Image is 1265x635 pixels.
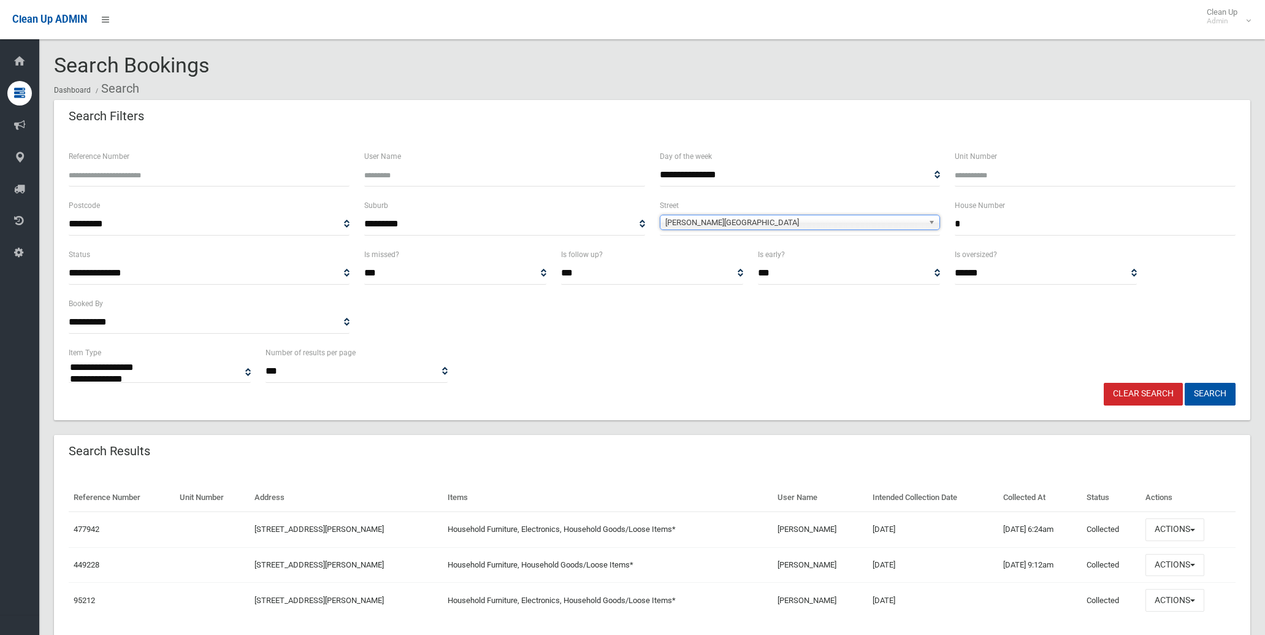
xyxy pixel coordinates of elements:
td: [DATE] [868,547,998,583]
label: Street [660,199,679,212]
span: Clean Up ADMIN [12,13,87,25]
a: 95212 [74,596,95,605]
label: Is oversized? [955,248,997,261]
button: Actions [1145,554,1204,577]
label: Reference Number [69,150,129,163]
th: Intended Collection Date [868,484,998,512]
label: Day of the week [660,150,712,163]
a: [STREET_ADDRESS][PERSON_NAME] [254,596,384,605]
th: Status [1082,484,1141,512]
th: Address [250,484,443,512]
label: Number of results per page [266,346,356,360]
header: Search Filters [54,104,159,128]
th: User Name [773,484,868,512]
label: Is follow up? [561,248,603,261]
label: Suburb [364,199,388,212]
th: Items [443,484,773,512]
header: Search Results [54,439,165,463]
label: House Number [955,199,1005,212]
th: Reference Number [69,484,175,512]
small: Admin [1207,17,1237,26]
li: Search [93,77,139,100]
td: [DATE] [868,583,998,618]
a: [STREET_ADDRESS][PERSON_NAME] [254,560,384,569]
label: Item Type [69,346,101,360]
label: Booked By [69,297,103,310]
td: Household Furniture, Electronics, Household Goods/Loose Items* [443,512,773,547]
td: Household Furniture, Household Goods/Loose Items* [443,547,773,583]
td: Collected [1082,512,1141,547]
label: Is missed? [364,248,399,261]
label: Status [69,248,90,261]
a: Clear Search [1104,383,1183,406]
td: [DATE] [868,512,998,547]
td: [PERSON_NAME] [773,583,868,618]
span: Search Bookings [54,53,210,77]
a: 477942 [74,525,99,534]
td: Collected [1082,547,1141,583]
a: 449228 [74,560,99,569]
td: Collected [1082,583,1141,618]
span: [PERSON_NAME][GEOGRAPHIC_DATA] [665,215,924,230]
label: Unit Number [955,150,997,163]
button: Actions [1145,589,1204,612]
a: [STREET_ADDRESS][PERSON_NAME] [254,525,384,534]
td: [DATE] 6:24am [998,512,1082,547]
button: Search [1185,383,1236,406]
td: [PERSON_NAME] [773,512,868,547]
button: Actions [1145,518,1204,541]
td: [PERSON_NAME] [773,547,868,583]
label: Is early? [758,248,785,261]
span: Clean Up [1201,7,1250,26]
td: Household Furniture, Electronics, Household Goods/Loose Items* [443,583,773,618]
th: Collected At [998,484,1082,512]
label: Postcode [69,199,100,212]
th: Actions [1141,484,1236,512]
th: Unit Number [175,484,250,512]
label: User Name [364,150,401,163]
td: [DATE] 9:12am [998,547,1082,583]
a: Dashboard [54,86,91,94]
